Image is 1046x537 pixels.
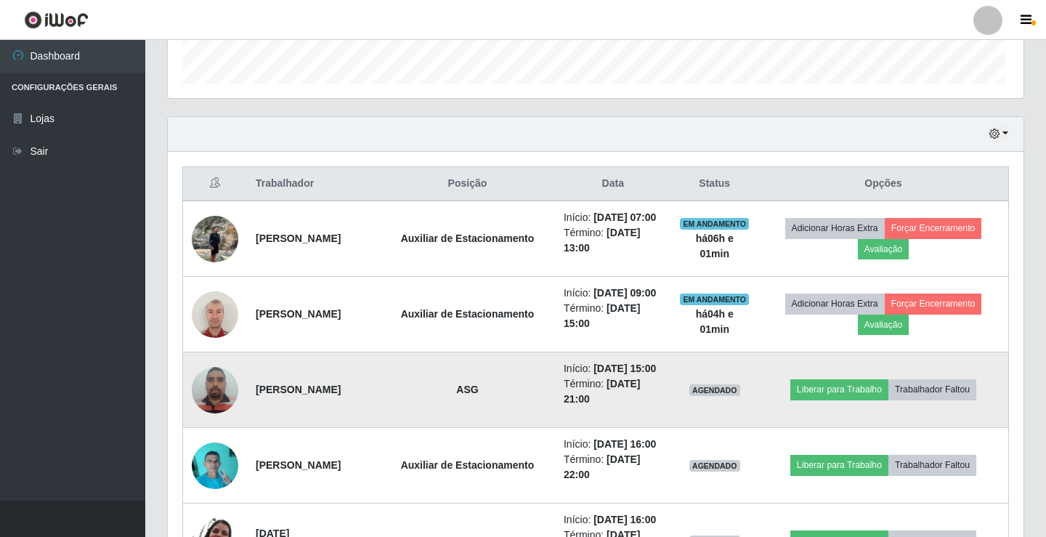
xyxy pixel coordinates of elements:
[858,239,909,259] button: Avaliação
[593,438,656,450] time: [DATE] 16:00
[555,167,671,201] th: Data
[593,211,656,223] time: [DATE] 07:00
[564,361,662,376] li: Início:
[256,384,341,395] strong: [PERSON_NAME]
[696,233,734,259] strong: há 06 h e 01 min
[564,512,662,528] li: Início:
[380,167,555,201] th: Posição
[192,283,238,345] img: 1754224858032.jpeg
[593,287,656,299] time: [DATE] 09:00
[256,233,341,244] strong: [PERSON_NAME]
[564,376,662,407] li: Término:
[790,455,888,475] button: Liberar para Trabalho
[680,218,749,230] span: EM ANDAMENTO
[888,455,976,475] button: Trabalhador Faltou
[564,225,662,256] li: Término:
[785,218,885,238] button: Adicionar Horas Extra
[858,315,909,335] button: Avaliação
[401,459,535,471] strong: Auxiliar de Estacionamento
[593,514,656,525] time: [DATE] 16:00
[888,379,976,400] button: Trabalhador Faltou
[456,384,478,395] strong: ASG
[696,308,734,335] strong: há 04 h e 01 min
[671,167,758,201] th: Status
[689,460,740,472] span: AGENDADO
[689,384,740,396] span: AGENDADO
[564,437,662,452] li: Início:
[790,379,888,400] button: Liberar para Trabalho
[885,294,982,314] button: Forçar Encerramento
[564,301,662,331] li: Término:
[247,167,380,201] th: Trabalhador
[401,308,535,320] strong: Auxiliar de Estacionamento
[256,308,341,320] strong: [PERSON_NAME]
[785,294,885,314] button: Adicionar Horas Extra
[564,452,662,483] li: Término:
[192,208,238,270] img: 1700098236719.jpeg
[758,167,1009,201] th: Opções
[564,210,662,225] li: Início:
[192,435,238,496] img: 1699884729750.jpeg
[192,359,238,421] img: 1686264689334.jpeg
[256,459,341,471] strong: [PERSON_NAME]
[885,218,982,238] button: Forçar Encerramento
[564,286,662,301] li: Início:
[593,363,656,374] time: [DATE] 15:00
[24,11,89,29] img: CoreUI Logo
[401,233,535,244] strong: Auxiliar de Estacionamento
[680,294,749,305] span: EM ANDAMENTO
